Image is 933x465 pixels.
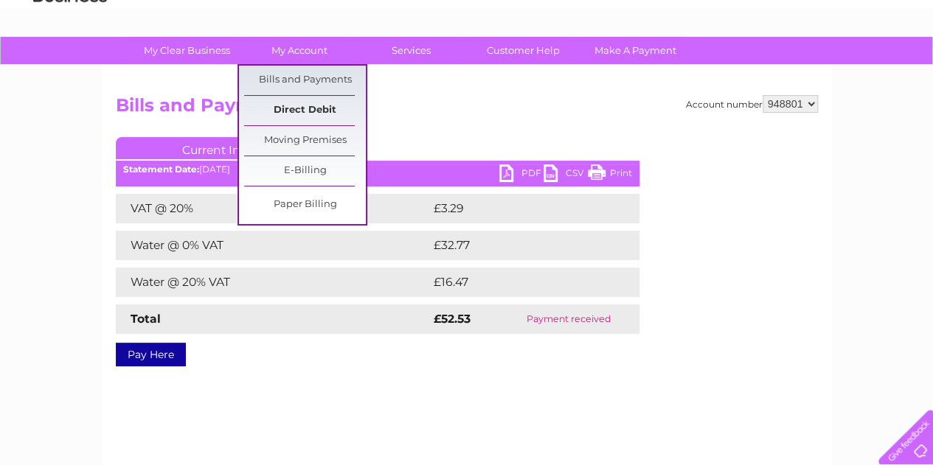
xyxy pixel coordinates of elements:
[116,268,430,297] td: Water @ 20% VAT
[430,194,605,223] td: £3.29
[544,164,588,186] a: CSV
[498,304,639,334] td: Payment received
[116,194,430,223] td: VAT @ 20%
[835,63,871,74] a: Contact
[123,164,199,175] b: Statement Date:
[434,312,471,326] strong: £52.53
[116,95,818,123] h2: Bills and Payments
[884,63,919,74] a: Log out
[119,8,816,71] div: Clear Business is a trading name of Verastar Limited (registered in [GEOGRAPHIC_DATA] No. 3667643...
[244,66,366,95] a: Bills and Payments
[131,312,161,326] strong: Total
[32,38,108,83] img: logo.png
[430,231,609,260] td: £32.77
[673,63,701,74] a: Water
[575,37,696,64] a: Make A Payment
[238,37,360,64] a: My Account
[588,164,632,186] a: Print
[350,37,472,64] a: Services
[244,126,366,155] a: Moving Premises
[116,343,186,366] a: Pay Here
[805,63,826,74] a: Blog
[686,95,818,113] div: Account number
[116,137,337,159] a: Current Invoice
[752,63,796,74] a: Telecoms
[116,231,430,260] td: Water @ 0% VAT
[430,268,608,297] td: £16.47
[126,37,248,64] a: My Clear Business
[244,156,366,186] a: E-Billing
[116,164,639,175] div: [DATE]
[244,96,366,125] a: Direct Debit
[244,190,366,220] a: Paper Billing
[462,37,584,64] a: Customer Help
[499,164,544,186] a: PDF
[710,63,743,74] a: Energy
[655,7,757,26] a: 0333 014 3131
